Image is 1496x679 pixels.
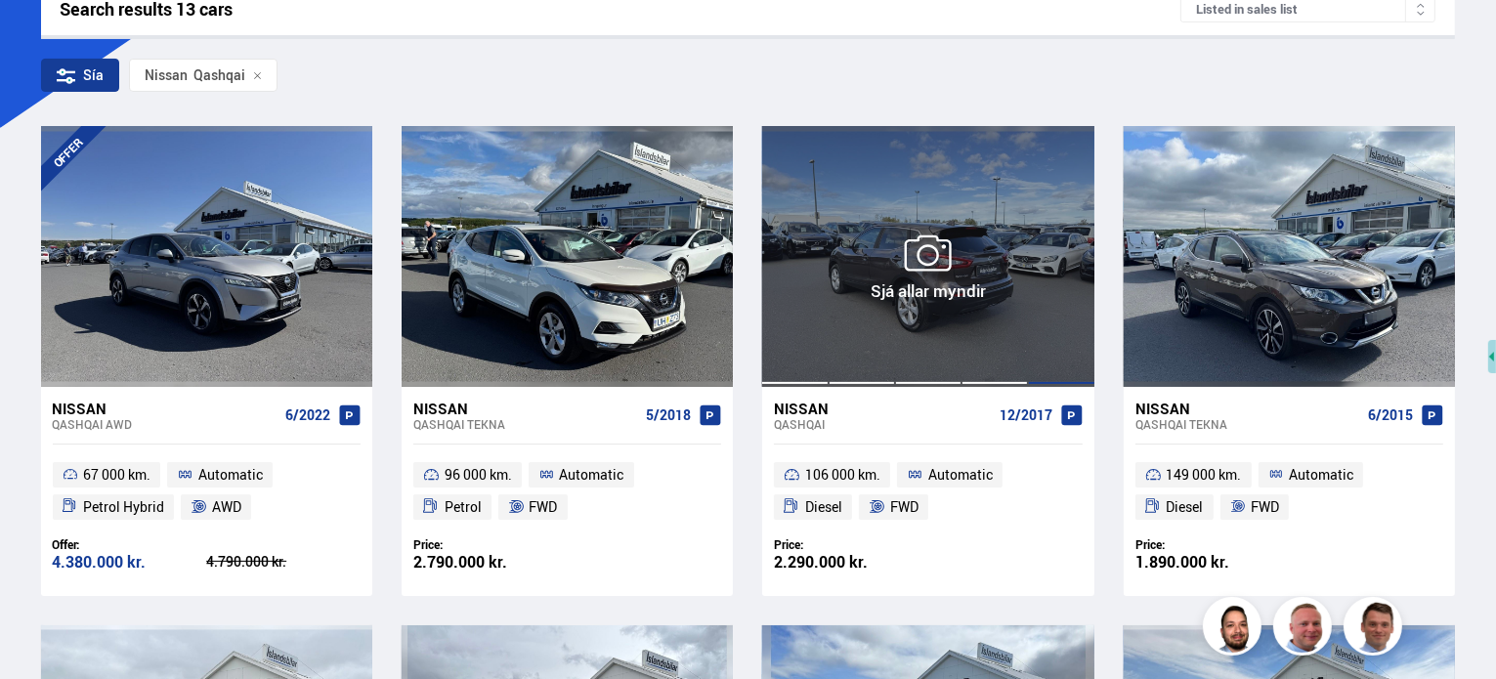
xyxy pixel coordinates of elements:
span: 6/2015 [1368,407,1413,423]
span: 96 000 km. [445,463,512,487]
div: Qashqai TEKNA [1135,417,1360,431]
div: Qashqai [774,417,991,431]
span: Petrol Hybrid [83,495,164,519]
div: 4.380.000 kr. [53,554,207,571]
img: FbJEzSuNWCJXmdc-.webp [1346,600,1405,658]
div: Price: [1135,537,1290,552]
div: 2.290.000 kr. [774,554,928,571]
a: Nissan Qashqai TEKNA 5/2018 96 000 km. Automatic Petrol FWD Price: 2.790.000 kr. [402,387,733,596]
span: Automatic [198,463,263,487]
div: Qashqai AWD [53,417,278,431]
div: Nissan [774,400,991,417]
span: AWD [212,495,241,519]
span: 6/2022 [285,407,330,423]
span: FWD [1251,495,1279,519]
span: Petrol [445,495,482,519]
a: Nissan Qashqai AWD 6/2022 67 000 km. Automatic Petrol Hybrid AWD Offer: 4.380.000 kr. 4.790.000 kr. [41,387,372,596]
a: Nissan Qashqai TEKNA 6/2015 149 000 km. Automatic Diesel FWD Price: 1.890.000 kr. [1124,387,1455,596]
span: Automatic [560,463,624,487]
span: 67 000 km. [83,463,150,487]
span: Diesel [805,495,842,519]
img: siFngHWaQ9KaOqBr.png [1276,600,1335,658]
span: Diesel [1167,495,1204,519]
div: Qashqai TEKNA [413,417,638,431]
div: Nissan [53,400,278,417]
span: FWD [890,495,919,519]
span: FWD [530,495,558,519]
div: Nissan [413,400,638,417]
div: Price: [774,537,928,552]
span: Qashqai [145,67,245,83]
span: 5/2018 [646,407,691,423]
div: 4.790.000 kr. [206,555,361,569]
div: 1.890.000 kr. [1135,554,1290,571]
div: Price: [413,537,568,552]
span: Automatic [928,463,993,487]
span: 149 000 km. [1167,463,1242,487]
span: Automatic [1289,463,1353,487]
div: 2.790.000 kr. [413,554,568,571]
div: Sía [41,59,119,92]
span: 106 000 km. [805,463,880,487]
div: Offer: [53,537,207,552]
span: 12/2017 [1000,407,1052,423]
div: Nissan [1135,400,1360,417]
button: Opna LiveChat spjallviðmót [16,8,74,66]
a: Nissan Qashqai 12/2017 106 000 km. Automatic Diesel FWD Price: 2.290.000 kr. [762,387,1093,596]
img: nhp88E3Fdnt1Opn2.png [1206,600,1264,658]
div: Nissan [145,67,188,83]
